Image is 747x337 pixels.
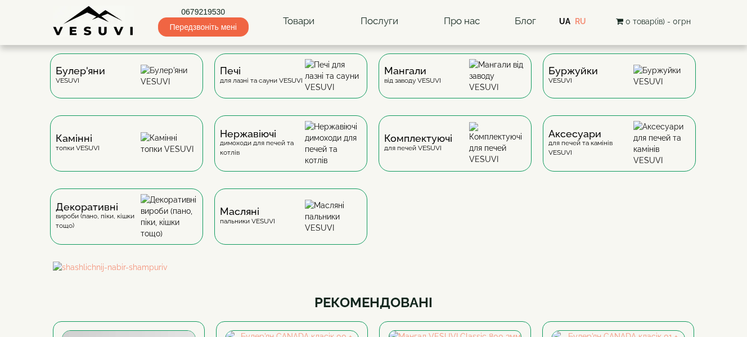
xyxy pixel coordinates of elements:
img: Мангали від заводу VESUVI [469,59,526,93]
a: Комплектуючідля печей VESUVI Комплектуючі для печей VESUVI [373,115,537,188]
img: Завод VESUVI [53,6,134,37]
a: Товари [272,8,326,34]
div: топки VESUVI [56,134,100,152]
div: вироби (пано, піки, кішки тощо) [56,203,141,231]
div: для печей VESUVI [384,134,452,152]
a: UA [559,17,570,26]
img: Печі для лазні та сауни VESUVI [305,59,362,93]
a: Каміннітопки VESUVI Камінні топки VESUVI [44,115,209,188]
a: Аксесуаридля печей та камінів VESUVI Аксесуари для печей та камінів VESUVI [537,115,701,188]
div: для печей та камінів VESUVI [548,129,633,158]
img: shashlichnij-nabir-shampuriv [53,262,694,273]
a: Нержавіючідимоходи для печей та котлів Нержавіючі димоходи для печей та котлів [209,115,373,188]
div: від заводу VESUVI [384,66,441,85]
span: Булер'яни [56,66,105,75]
a: RU [575,17,586,26]
a: Мангаливід заводу VESUVI Мангали від заводу VESUVI [373,53,537,115]
a: Послуги [349,8,409,34]
button: 0 товар(ів) - 0грн [613,15,694,28]
img: Нержавіючі димоходи для печей та котлів [305,121,362,166]
span: Аксесуари [548,129,633,138]
img: Камінні топки VESUVI [141,132,197,155]
span: Камінні [56,134,100,143]
a: 0679219530 [158,6,249,17]
span: Печі [220,66,303,75]
span: Нержавіючі [220,129,305,138]
span: Передзвоніть мені [158,17,249,37]
span: Мангали [384,66,441,75]
span: 0 товар(ів) - 0грн [625,17,691,26]
a: БуржуйкиVESUVI Буржуйки VESUVI [537,53,701,115]
img: Аксесуари для печей та камінів VESUVI [633,121,690,166]
div: VESUVI [548,66,598,85]
div: пальники VESUVI [220,207,275,226]
span: Комплектуючі [384,134,452,143]
div: для лазні та сауни VESUVI [220,66,303,85]
a: Булер'яниVESUVI Булер'яни VESUVI [44,53,209,115]
img: Масляні пальники VESUVI [305,200,362,233]
span: Буржуйки [548,66,598,75]
a: Печідля лазні та сауни VESUVI Печі для лазні та сауни VESUVI [209,53,373,115]
div: димоходи для печей та котлів [220,129,305,158]
img: Булер'яни VESUVI [141,65,197,87]
div: VESUVI [56,66,105,85]
span: Масляні [220,207,275,216]
img: Комплектуючі для печей VESUVI [469,122,526,165]
img: Буржуйки VESUVI [633,65,690,87]
a: Блог [515,15,536,26]
a: Декоративнівироби (пано, піки, кішки тощо) Декоративні вироби (пано, піки, кішки тощо) [44,188,209,262]
a: Про нас [433,8,491,34]
a: Масляніпальники VESUVI Масляні пальники VESUVI [209,188,373,262]
span: Декоративні [56,203,141,212]
img: Декоративні вироби (пано, піки, кішки тощо) [141,194,197,239]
